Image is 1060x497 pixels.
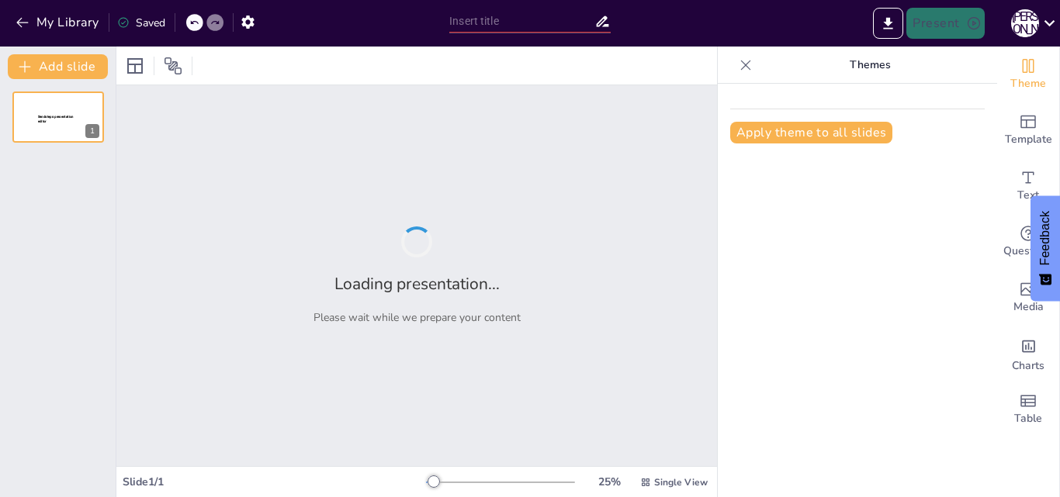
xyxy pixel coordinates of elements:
h2: Loading presentation... [334,273,500,295]
div: 1 [85,124,99,138]
div: Add ready made slides [997,102,1059,158]
div: Add images, graphics, shapes or video [997,270,1059,326]
button: К [PERSON_NAME] [1011,8,1039,39]
span: Template [1005,131,1052,148]
div: Layout [123,53,147,78]
div: Add charts and graphs [997,326,1059,381]
span: Position [164,57,182,75]
div: 25 % [591,475,628,489]
span: Questions [1003,243,1054,260]
span: Text [1017,187,1039,204]
button: Export to PowerPoint [873,8,903,39]
button: Feedback - Show survey [1031,195,1060,301]
div: 1 [12,91,104,143]
button: My Library [12,10,106,35]
button: Present [906,8,984,39]
span: Media [1013,299,1044,316]
span: Charts [1012,357,1044,374]
span: Table [1014,410,1042,427]
div: Get real-time input from your audience [997,214,1059,270]
div: Add a table [997,381,1059,437]
div: Slide 1 / 1 [123,475,426,489]
span: Theme [1010,75,1046,92]
div: Change the overall theme [997,47,1059,102]
button: Add slide [8,54,108,79]
p: Please wait while we prepare your content [313,310,521,325]
p: Themes [758,47,982,84]
div: К [PERSON_NAME] [1011,9,1039,37]
div: Saved [117,16,165,30]
span: Feedback [1038,211,1052,265]
span: Sendsteps presentation editor [38,115,74,123]
input: Insert title [449,10,594,33]
button: Apply theme to all slides [730,122,892,143]
span: Single View [654,476,708,488]
div: Add text boxes [997,158,1059,214]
